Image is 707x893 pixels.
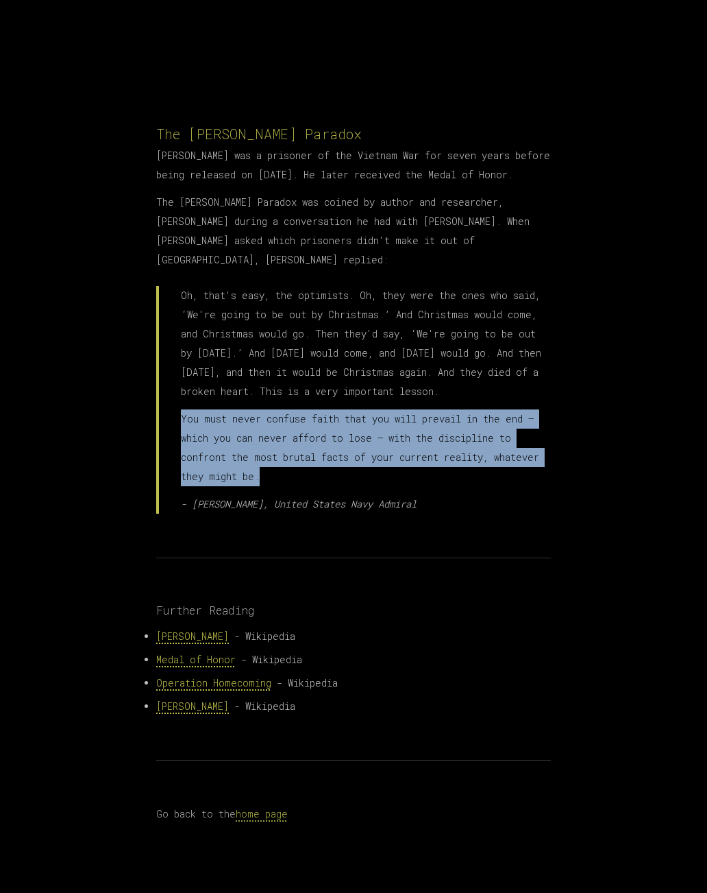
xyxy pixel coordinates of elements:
p: You must never confuse faith that you will prevail in the end — which you can never afford to los... [181,409,551,486]
li: - Wikipedia [156,650,551,669]
a: home page [236,807,288,820]
li: - Wikipedia [156,674,551,693]
a: Operation Homecoming [156,676,271,689]
p: [PERSON_NAME] was a prisoner of the Vietnam War for seven years before being released on [DATE]. ... [156,146,551,184]
h1: The [PERSON_NAME] Paradox [156,124,551,143]
h3: Further Reading [156,602,551,619]
a: [PERSON_NAME] [156,630,229,643]
a: Medal of Honor [156,653,236,666]
a: [PERSON_NAME] [156,700,229,713]
li: - Wikipedia [156,697,551,716]
p: The [PERSON_NAME] Paradox was coined by author and researcher, [PERSON_NAME] during a conversatio... [156,193,551,270]
li: - Wikipedia [156,627,551,646]
p: Go back to the [156,805,551,824]
p: Oh, that's easy, the optimists. Oh, they were the ones who said, ‘We're going to be out by Christ... [181,286,551,401]
p: - [PERSON_NAME], United States Navy Admiral [181,495,551,514]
